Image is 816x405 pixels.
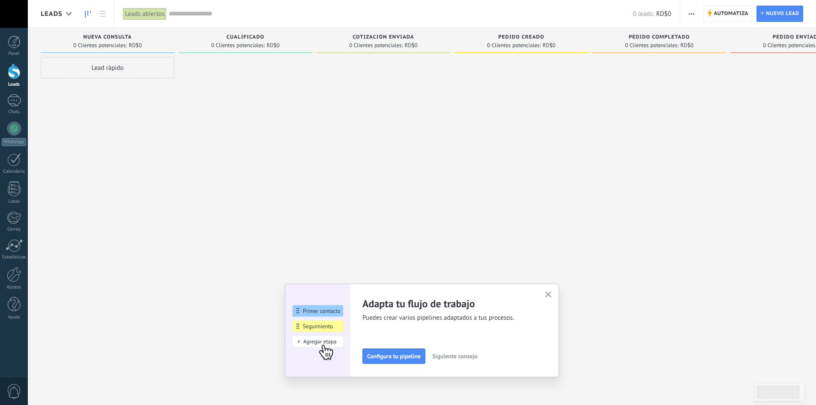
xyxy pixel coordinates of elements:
span: RD$0 [542,43,555,48]
span: Pedido completado [629,34,690,40]
span: RD$0 [656,10,671,18]
div: Nueva consulta [45,34,170,42]
span: Leads [41,10,63,18]
span: Nuevo lead [766,6,799,21]
div: Calendario [2,169,27,174]
div: Lead rápido [41,57,174,78]
span: 0 Clientes potenciales: [487,43,541,48]
span: 0 Clientes potenciales: [349,43,403,48]
div: Ajustes [2,285,27,290]
div: Pedido creado [459,34,584,42]
span: Cotización enviada [353,34,414,40]
span: RD$0 [266,43,279,48]
span: Cualificado [227,34,265,40]
button: Configura tu pipeline [362,348,425,364]
span: Puedes crear varios pipelines adaptados a tus procesos. [362,314,535,322]
a: Automatiza [703,6,752,22]
div: Chats [2,109,27,115]
span: 0 Clientes potenciales: [211,43,265,48]
div: Correo [2,227,27,232]
div: Pedido completado [597,34,722,42]
span: Configura tu pipeline [367,353,421,359]
span: 0 Clientes potenciales: [73,43,127,48]
span: Nueva consulta [83,34,132,40]
h2: Adapta tu flujo de trabajo [362,297,535,310]
span: RD$0 [129,43,141,48]
div: Panel [2,51,27,57]
span: RD$0 [680,43,693,48]
div: Cualificado [183,34,308,42]
span: RD$0 [404,43,417,48]
div: Ayuda [2,315,27,320]
span: Siguiente consejo [432,353,477,359]
span: Automatiza [714,6,748,21]
div: WhatsApp [2,138,26,146]
div: Leads abiertos [123,8,167,20]
div: Estadísticas [2,255,27,260]
span: 0 Clientes potenciales: [625,43,679,48]
div: Cotización enviada [321,34,446,42]
span: Pedido creado [498,34,544,40]
div: Listas [2,199,27,204]
button: Siguiente consejo [428,350,481,363]
a: Nuevo lead [756,6,803,22]
span: 0 leads: [633,10,654,18]
div: Leads [2,82,27,87]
